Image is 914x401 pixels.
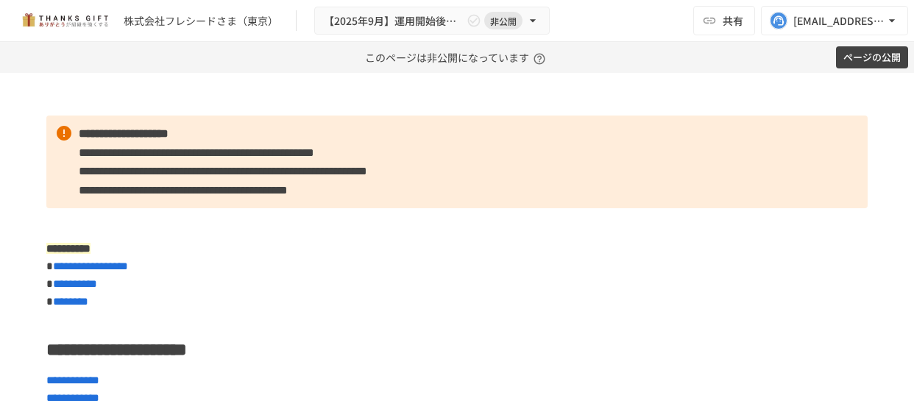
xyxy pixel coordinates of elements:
button: ページの公開 [836,46,908,69]
p: このページは非公開になっています [365,42,550,73]
img: mMP1OxWUAhQbsRWCurg7vIHe5HqDpP7qZo7fRoNLXQh [18,9,112,32]
span: 非公開 [484,13,522,29]
button: 共有 [693,6,755,35]
span: 共有 [723,13,743,29]
span: 【2025年9月】運用開始後振り返りミーティング [324,12,464,30]
div: 株式会社フレシードさま（東京） [124,13,278,29]
div: [EMAIL_ADDRESS][DOMAIN_NAME] [793,12,885,30]
button: 【2025年9月】運用開始後振り返りミーティング非公開 [314,7,550,35]
button: [EMAIL_ADDRESS][DOMAIN_NAME] [761,6,908,35]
